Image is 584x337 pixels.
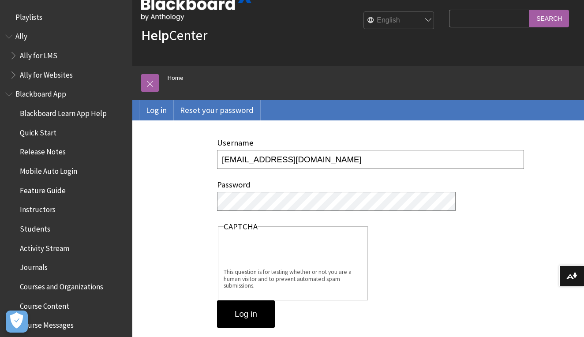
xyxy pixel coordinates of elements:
a: Log in [139,100,173,120]
strong: Help [141,26,169,44]
span: Activity Stream [20,241,69,253]
span: Journals [20,260,48,272]
span: Instructors [20,202,56,214]
span: Playlists [15,10,42,22]
span: Blackboard App [15,87,66,99]
input: Log in [217,300,275,328]
input: Search [529,10,569,27]
span: Blackboard Learn App Help [20,106,107,118]
span: Feature Guide [20,183,66,195]
span: Ally [15,29,27,41]
label: Username [217,138,254,148]
span: Ally for LMS [20,48,57,60]
a: Home [168,72,183,83]
iframe: reCAPTCHA [224,234,358,269]
a: Reset your password [173,100,260,120]
span: Course Content [20,299,69,311]
div: This question is for testing whether or not you are a human visitor and to prevent automated spam... [224,269,363,289]
button: Open Preferences [6,311,28,333]
span: Courses and Organizations [20,279,103,291]
span: Ally for Websites [20,67,73,79]
span: Mobile Auto Login [20,164,77,176]
span: Quick Start [20,125,56,137]
span: Course Messages [20,318,74,330]
nav: Book outline for Playlists [5,10,127,25]
span: Release Notes [20,145,66,157]
legend: CAPTCHA [224,222,258,232]
span: Students [20,221,50,233]
a: HelpCenter [141,26,207,44]
label: Password [217,180,251,190]
select: Site Language Selector [364,12,434,30]
nav: Book outline for Anthology Ally Help [5,29,127,82]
